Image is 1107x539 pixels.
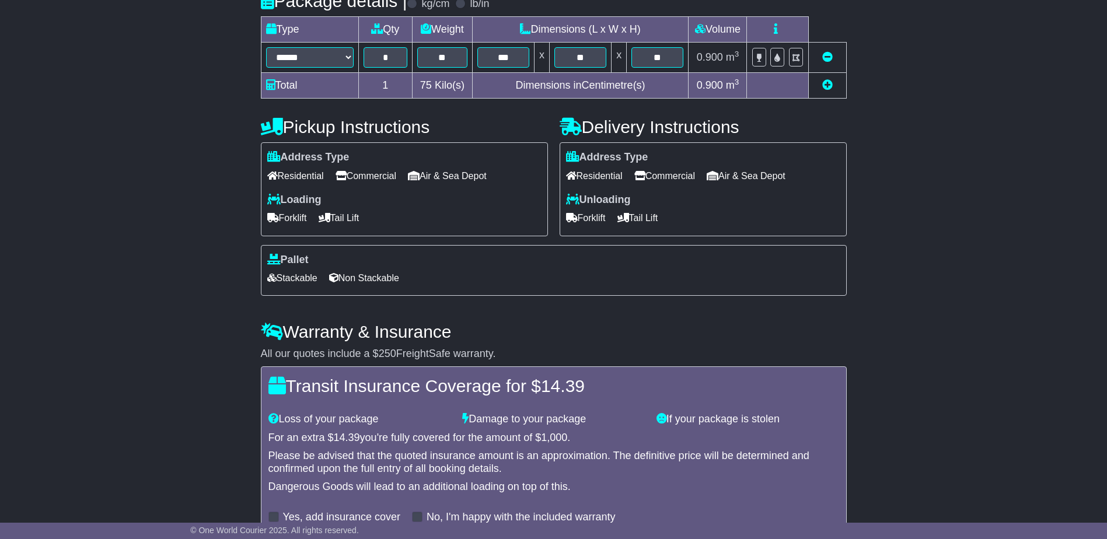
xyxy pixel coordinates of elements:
[267,167,324,185] span: Residential
[261,73,358,99] td: Total
[735,78,739,86] sup: 3
[427,511,616,524] label: No, I'm happy with the included warranty
[534,43,549,73] td: x
[329,269,399,287] span: Non Stackable
[283,511,400,524] label: Yes, add insurance cover
[634,167,695,185] span: Commercial
[541,376,585,395] span: 14.39
[735,50,739,58] sup: 3
[261,17,358,43] td: Type
[268,481,839,494] div: Dangerous Goods will lead to an additional loading on top of this.
[268,432,839,444] div: For an extra $ you're fully covered for the amount of $ .
[336,167,396,185] span: Commercial
[617,209,658,227] span: Tail Lift
[726,51,739,63] span: m
[566,194,631,206] label: Unloading
[566,167,623,185] span: Residential
[358,73,413,99] td: 1
[267,269,317,287] span: Stackable
[697,51,723,63] span: 0.900
[472,73,689,99] td: Dimensions in Centimetre(s)
[267,151,350,164] label: Address Type
[566,151,648,164] label: Address Type
[612,43,627,73] td: x
[689,17,747,43] td: Volume
[267,194,322,206] label: Loading
[334,432,360,443] span: 14.39
[267,209,307,227] span: Forklift
[261,117,548,136] h4: Pickup Instructions
[358,17,413,43] td: Qty
[268,450,839,475] div: Please be advised that the quoted insurance amount is an approximation. The definitive price will...
[420,79,432,91] span: 75
[456,413,651,426] div: Damage to your package
[707,167,785,185] span: Air & Sea Depot
[319,209,359,227] span: Tail Lift
[651,413,845,426] div: If your package is stolen
[566,209,606,227] span: Forklift
[263,413,457,426] div: Loss of your package
[267,254,309,267] label: Pallet
[379,348,396,359] span: 250
[190,526,359,535] span: © One World Courier 2025. All rights reserved.
[822,51,833,63] a: Remove this item
[822,79,833,91] a: Add new item
[697,79,723,91] span: 0.900
[541,432,567,443] span: 1,000
[726,79,739,91] span: m
[413,17,473,43] td: Weight
[261,322,847,341] h4: Warranty & Insurance
[560,117,847,136] h4: Delivery Instructions
[413,73,473,99] td: Kilo(s)
[472,17,689,43] td: Dimensions (L x W x H)
[268,376,839,395] h4: Transit Insurance Coverage for $
[408,167,487,185] span: Air & Sea Depot
[261,348,847,360] div: All our quotes include a $ FreightSafe warranty.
